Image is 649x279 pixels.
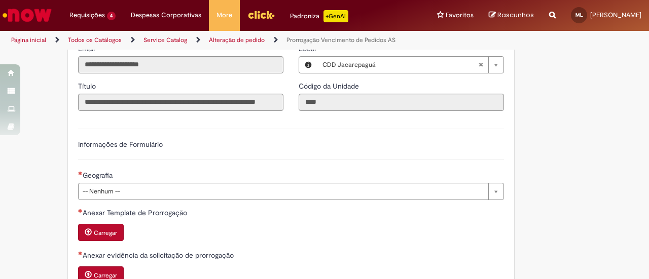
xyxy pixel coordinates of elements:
span: Necessários [78,171,83,175]
span: More [217,10,232,20]
input: Email [78,56,283,73]
input: Código da Unidade [299,94,504,111]
div: Padroniza [290,10,348,22]
label: Informações de Formulário [78,140,163,149]
span: ML [575,12,583,18]
a: Alteração de pedido [209,36,265,44]
span: 4 [107,12,116,20]
input: Título [78,94,283,111]
span: Favoritos [446,10,474,20]
a: CDD JacarepaguáLimpar campo Local [317,57,503,73]
img: ServiceNow [1,5,53,25]
span: Requisições [69,10,105,20]
span: Despesas Corporativas [131,10,201,20]
span: Local [299,44,318,53]
span: [PERSON_NAME] [590,11,641,19]
a: Rascunhos [489,11,534,20]
label: Somente leitura - Código da Unidade [299,81,361,91]
a: Service Catalog [143,36,187,44]
span: Necessários [78,251,83,255]
label: Somente leitura - Título [78,81,98,91]
ul: Trilhas de página [8,31,425,50]
abbr: Limpar campo Local [473,57,488,73]
small: Carregar [94,229,117,237]
a: Todos os Catálogos [68,36,122,44]
span: Rascunhos [497,10,534,20]
a: Prorrogação Vencimento de Pedidos AS [286,36,395,44]
span: Somente leitura - Título [78,82,98,91]
span: Anexar evidência da solicitação de prorrogação [83,251,236,260]
img: click_logo_yellow_360x200.png [247,7,275,22]
p: +GenAi [323,10,348,22]
span: CDD Jacarepaguá [322,57,478,73]
button: Local, Visualizar este registro CDD Jacarepaguá [299,57,317,73]
span: Somente leitura - Email [78,44,97,53]
button: Carregar anexo de Anexar Template de Prorrogação Required [78,224,124,241]
span: Somente leitura - Código da Unidade [299,82,361,91]
span: Geografia [83,171,115,180]
span: Anexar Template de Prorrogação [83,208,189,217]
span: -- Nenhum -- [83,183,483,200]
a: Página inicial [11,36,46,44]
span: Necessários [78,209,83,213]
